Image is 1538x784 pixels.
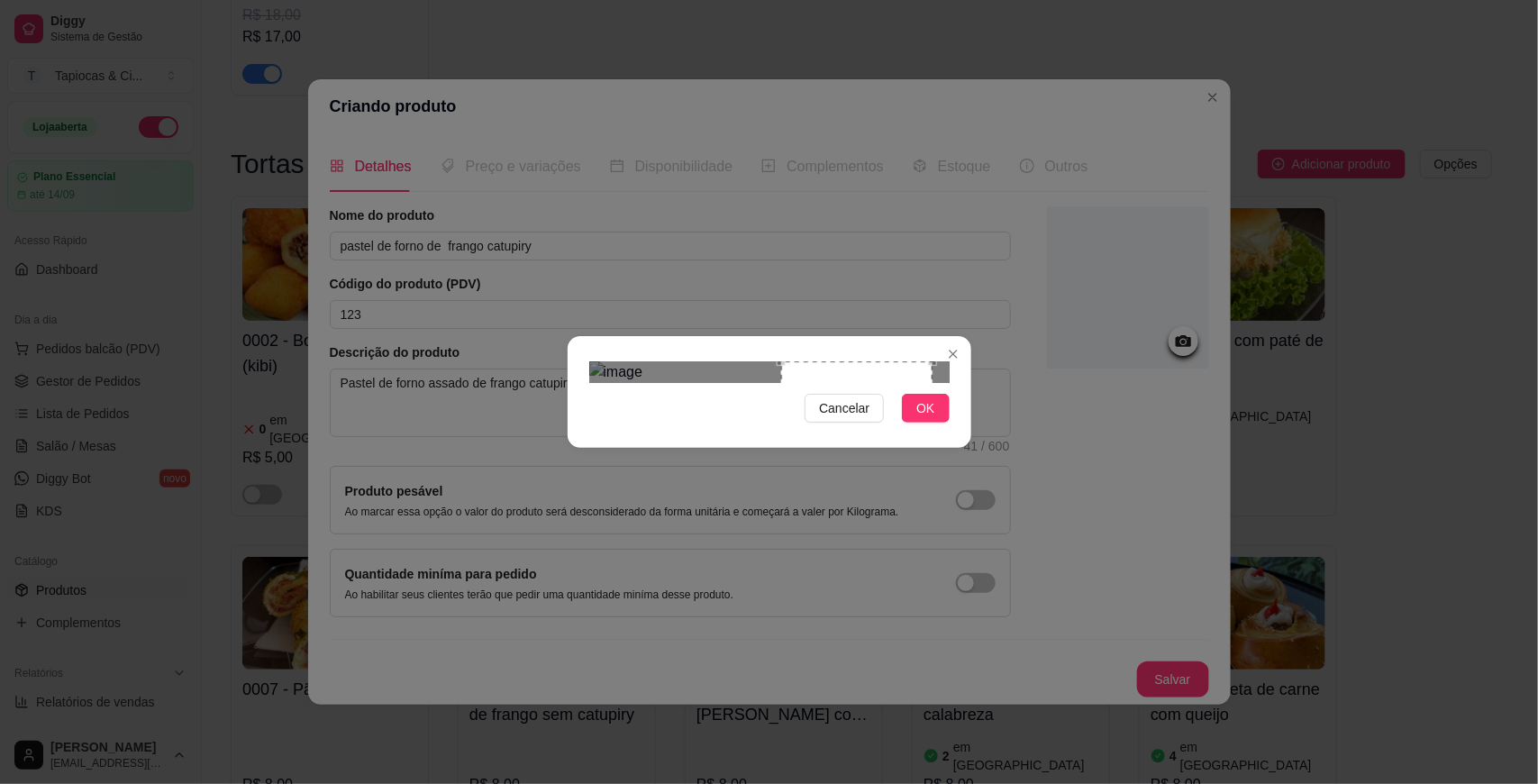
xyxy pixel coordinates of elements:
[939,340,968,369] button: Close
[805,394,884,423] button: Cancelar
[781,361,933,513] div: Use the arrow keys to move the crop selection area
[916,398,934,418] span: OK
[819,398,869,418] span: Cancelar
[902,394,949,423] button: OK
[589,361,950,383] img: image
